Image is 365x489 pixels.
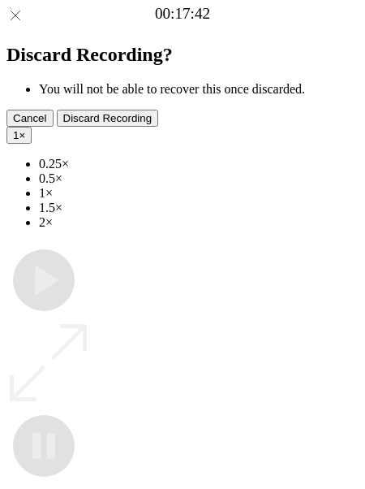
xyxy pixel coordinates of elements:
[13,129,19,141] span: 1
[6,44,359,66] h2: Discard Recording?
[6,127,32,144] button: 1×
[39,201,359,215] li: 1.5×
[6,110,54,127] button: Cancel
[155,5,210,23] a: 00:17:42
[39,82,359,97] li: You will not be able to recover this once discarded.
[57,110,159,127] button: Discard Recording
[39,186,359,201] li: 1×
[39,171,359,186] li: 0.5×
[39,215,359,230] li: 2×
[39,157,359,171] li: 0.25×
